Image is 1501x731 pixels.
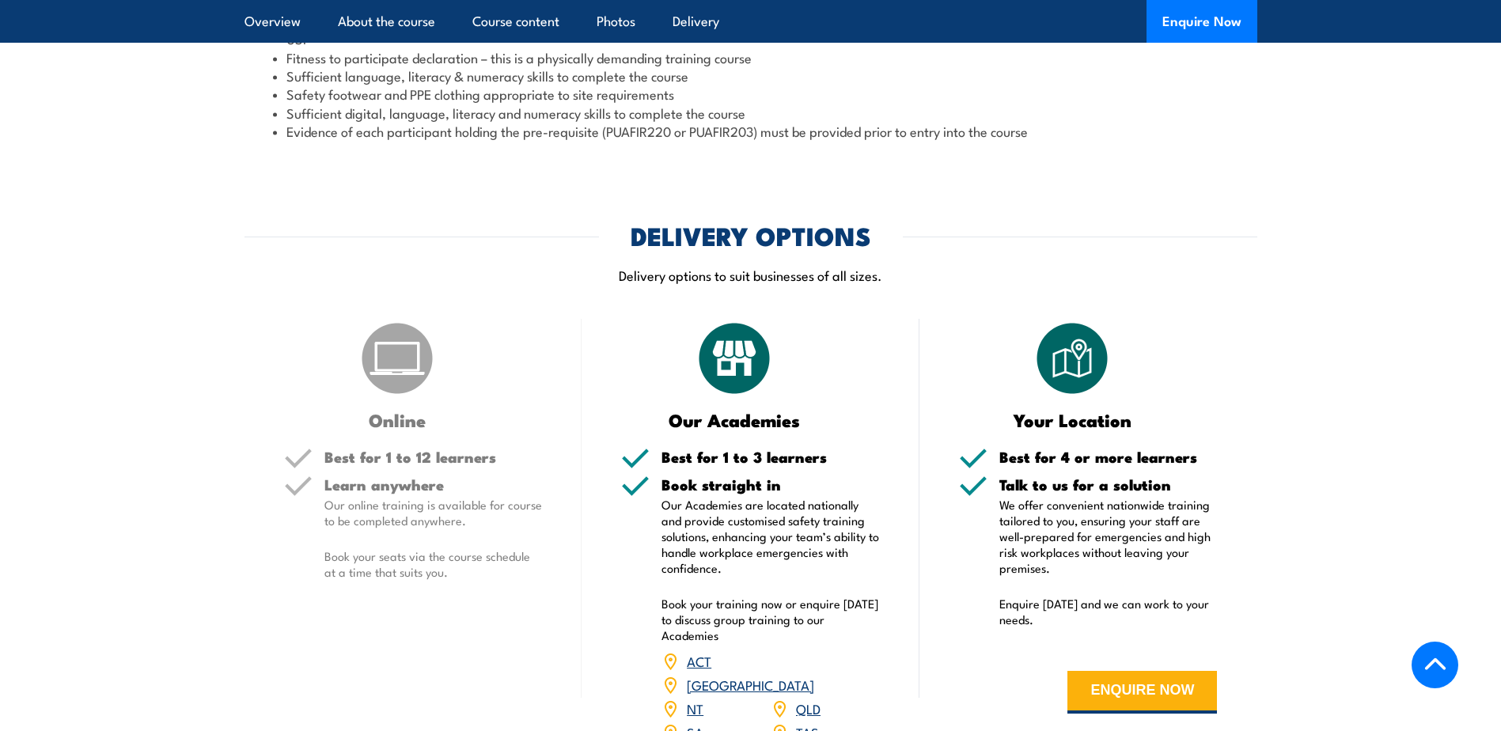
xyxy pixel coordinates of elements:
[273,66,1229,85] li: Sufficient language, literacy & numeracy skills to complete the course
[796,699,821,718] a: QLD
[687,699,703,718] a: NT
[284,411,511,429] h3: Online
[999,596,1218,627] p: Enquire [DATE] and we can work to your needs.
[661,449,880,464] h5: Best for 1 to 3 learners
[1067,671,1217,714] button: ENQUIRE NOW
[324,548,543,580] p: Book your seats via the course schedule at a time that suits you.
[273,104,1229,122] li: Sufficient digital, language, literacy and numeracy skills to complete the course
[244,266,1257,284] p: Delivery options to suit businesses of all sizes.
[959,411,1186,429] h3: Your Location
[661,596,880,643] p: Book your training now or enquire [DATE] to discuss group training to our Academies
[631,224,871,246] h2: DELIVERY OPTIONS
[661,477,880,492] h5: Book straight in
[999,449,1218,464] h5: Best for 4 or more learners
[324,449,543,464] h5: Best for 1 to 12 learners
[687,651,711,670] a: ACT
[273,85,1229,103] li: Safety footwear and PPE clothing appropriate to site requirements
[324,477,543,492] h5: Learn anywhere
[621,411,848,429] h3: Our Academies
[273,122,1229,140] li: Evidence of each participant holding the pre-requisite (PUAFIR220 or PUAFIR203) must be provided ...
[687,675,814,694] a: [GEOGRAPHIC_DATA]
[999,477,1218,492] h5: Talk to us for a solution
[324,497,543,528] p: Our online training is available for course to be completed anywhere.
[999,497,1218,576] p: We offer convenient nationwide training tailored to you, ensuring your staff are well-prepared fo...
[273,48,1229,66] li: Fitness to participate declaration – this is a physically demanding training course
[661,497,880,576] p: Our Academies are located nationally and provide customised safety training solutions, enhancing ...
